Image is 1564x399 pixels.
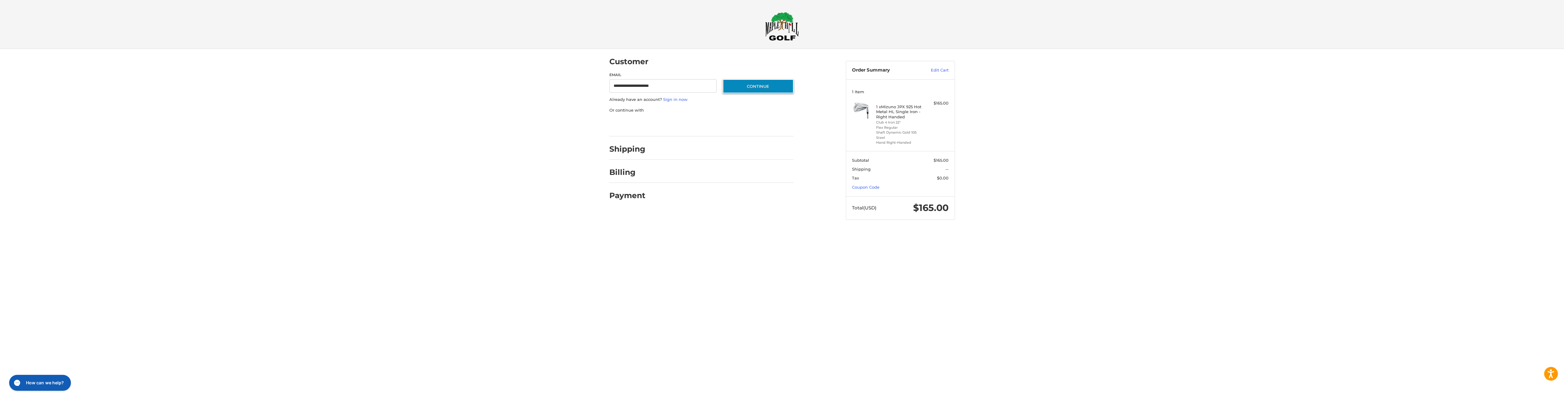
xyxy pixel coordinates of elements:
[852,167,871,172] span: Shipping
[723,79,794,93] button: Continue
[711,119,757,130] iframe: PayPal-venmo
[876,140,923,145] li: Hand Right-Handed
[924,100,949,106] div: $165.00
[918,67,949,73] a: Edit Cart
[852,185,879,190] a: Coupon Code
[852,158,869,163] span: Subtotal
[6,373,73,393] iframe: Gorgias live chat messenger
[876,120,923,125] li: Club 4 Iron 22°
[609,57,648,66] h2: Customer
[852,89,949,94] h3: 1 Item
[609,144,645,154] h2: Shipping
[876,130,923,140] li: Shaft Dynamic Gold 105 Steel
[937,175,949,180] span: $0.00
[609,168,645,177] h2: Billing
[852,175,859,180] span: Tax
[876,125,923,130] li: Flex Regular
[609,107,794,113] p: Or continue with
[659,119,705,130] iframe: PayPal-paylater
[876,104,923,119] h4: 1 x Mizuno JPX 925 Hot Metal HL Single Iron - Right Handed
[609,97,794,103] p: Already have an account?
[852,67,918,73] h3: Order Summary
[945,167,949,172] span: --
[765,12,799,41] img: Maple Hill Golf
[1514,382,1564,399] iframe: Google Customer Reviews
[852,205,876,211] span: Total (USD)
[607,119,653,130] iframe: PayPal-paypal
[609,191,645,200] h2: Payment
[934,158,949,163] span: $165.00
[913,202,949,213] span: $165.00
[609,72,717,78] label: Email
[663,97,688,102] a: Sign in now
